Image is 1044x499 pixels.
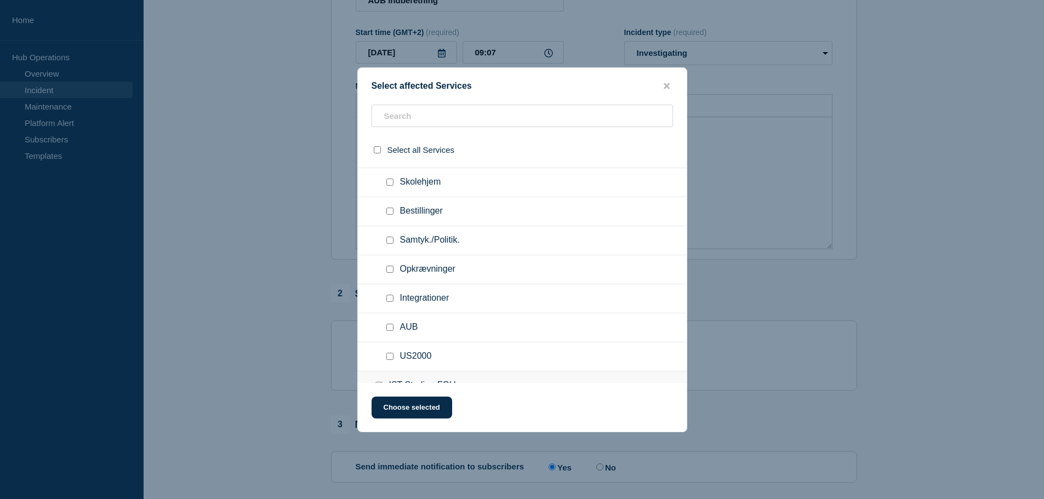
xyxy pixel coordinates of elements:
input: Skolehjem checkbox [386,179,393,186]
input: IST Studie+ FGU checkbox [375,382,383,389]
span: Opkrævninger [400,264,455,275]
span: Skolehjem [400,177,441,188]
input: Integrationer checkbox [386,295,393,302]
input: Samtyk./Politik. checkbox [386,237,393,244]
input: AUB checkbox [386,324,393,331]
span: Integrationer [400,293,449,304]
div: IST Studie+ FGU [358,371,687,400]
span: Select all Services [387,145,455,154]
input: Bestillinger checkbox [386,208,393,215]
input: select all checkbox [374,146,381,153]
input: Search [372,105,673,127]
div: Select affected Services [358,81,687,91]
span: Samtyk./Politik. [400,235,460,246]
input: US2000 checkbox [386,353,393,360]
span: US2000 [400,351,432,362]
button: Choose selected [372,397,452,418]
span: Bestillinger [400,206,443,217]
input: Opkrævninger checkbox [386,266,393,273]
button: close button [660,81,673,91]
span: AUB [400,322,418,333]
